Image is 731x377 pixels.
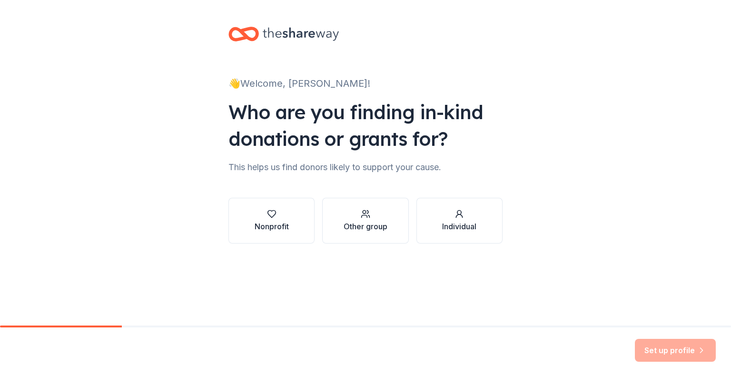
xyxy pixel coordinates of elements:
div: Nonprofit [255,221,289,232]
div: 👋 Welcome, [PERSON_NAME]! [228,76,503,91]
div: Individual [442,221,476,232]
button: Other group [322,198,408,244]
button: Nonprofit [228,198,315,244]
button: Individual [416,198,503,244]
div: Other group [344,221,387,232]
div: This helps us find donors likely to support your cause. [228,160,503,175]
div: Who are you finding in-kind donations or grants for? [228,99,503,152]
